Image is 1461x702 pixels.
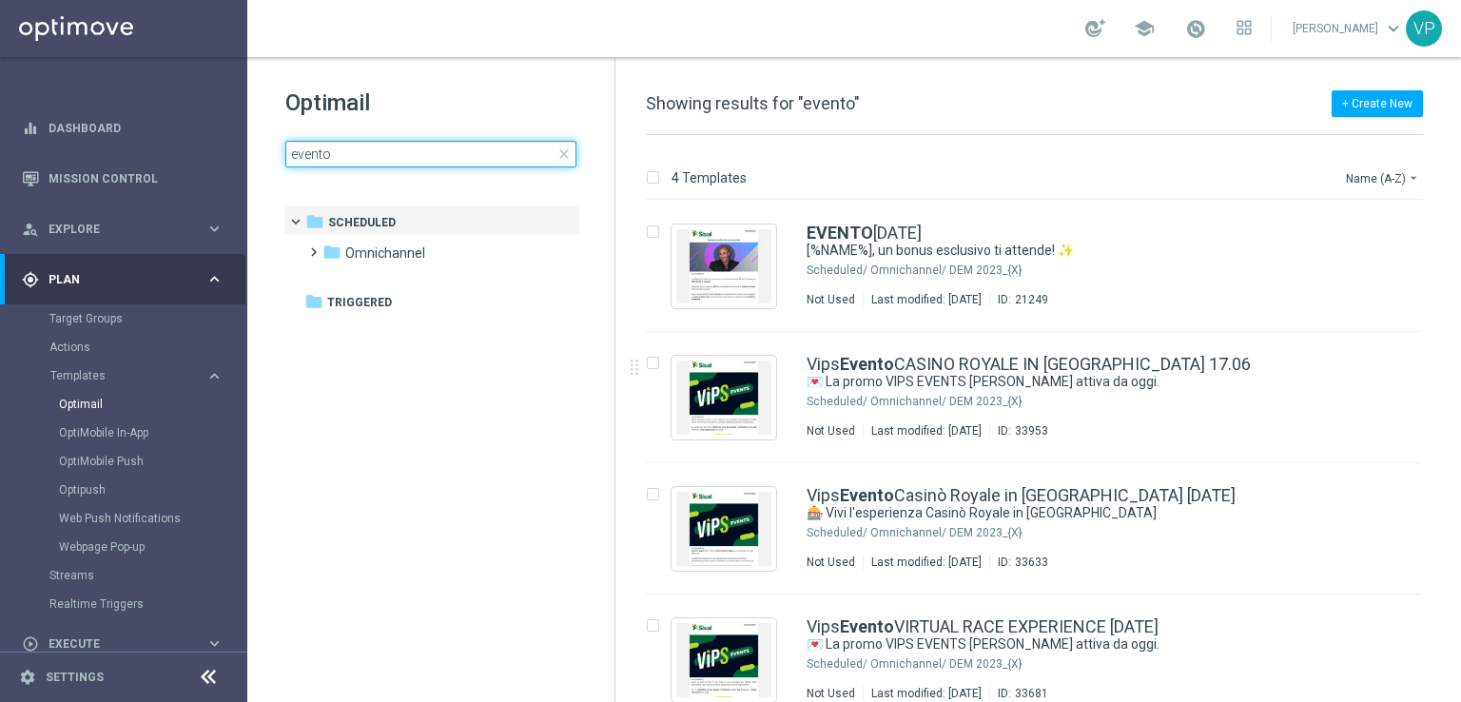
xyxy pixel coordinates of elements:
div: Scheduled/Omnichannel/DEM 2023_{X} [870,656,1341,672]
a: Optimail [59,397,198,412]
div: gps_fixed Plan keyboard_arrow_right [21,272,224,287]
div: VP [1406,10,1442,47]
i: folder [322,243,341,262]
div: Last modified: [DATE] [864,423,989,439]
span: Omnichannel [345,244,425,262]
div: 🎰 Vivi l'esperienza Casinò Royale in Naples [807,504,1341,522]
a: EVENTO[DATE] [807,224,922,242]
a: Mission Control [49,153,224,204]
a: Streams [49,568,198,583]
h1: Optimail [285,88,576,118]
div: 💌 La promo VIPS EVENTS sarà attiva da oggi. [807,635,1341,653]
div: Last modified: [DATE] [864,292,989,307]
a: [%NAME%], un bonus esclusivo ti attende! ✨ [807,242,1297,260]
b: Evento [840,616,894,636]
div: Not Used [807,423,855,439]
img: 33681.jpeg [676,623,771,697]
b: EVENTO [807,223,873,243]
a: VipsEventoCASINO ROYALE IN [GEOGRAPHIC_DATA] 17.06 [807,356,1251,373]
a: Settings [46,672,104,683]
div: 💌 La promo VIPS EVENTS sarà attiva da oggi. [807,373,1341,391]
div: Streams [49,561,245,590]
div: OptiMobile In-App [59,419,245,447]
a: Actions [49,340,198,355]
div: Press SPACE to select this row. [627,332,1457,463]
div: Scheduled/ [807,656,867,672]
button: + Create New [1332,90,1423,117]
div: ID: [989,686,1048,701]
p: 4 Templates [672,169,747,186]
i: person_search [22,221,39,238]
span: Showing results for "evento" [646,93,860,113]
div: Scheduled/Omnichannel/DEM 2023_{X} [870,263,1341,278]
i: play_circle_outline [22,635,39,653]
i: settings [19,669,36,686]
span: keyboard_arrow_down [1383,18,1404,39]
input: Search Template [285,141,576,167]
img: 33633.jpeg [676,492,771,566]
div: 33953 [1015,423,1048,439]
i: arrow_drop_down [1406,170,1421,185]
div: Actions [49,333,245,361]
button: Mission Control [21,171,224,186]
span: Plan [49,274,205,285]
button: person_search Explore keyboard_arrow_right [21,222,224,237]
span: Templates [50,370,186,381]
a: OptiMobile Push [59,454,198,469]
div: Mission Control [22,153,224,204]
div: Press SPACE to select this row. [627,463,1457,595]
i: folder [304,292,323,311]
img: 21249.jpeg [676,229,771,303]
div: Last modified: [DATE] [864,555,989,570]
div: ID: [989,292,1048,307]
i: keyboard_arrow_right [205,270,224,288]
a: 💌 La promo VIPS EVENTS [PERSON_NAME] attiva da oggi. [807,635,1297,653]
i: keyboard_arrow_right [205,367,224,385]
div: Optimail [59,390,245,419]
span: school [1134,18,1155,39]
button: Templates keyboard_arrow_right [49,368,224,383]
div: Templates [49,361,245,561]
div: Press SPACE to select this row. [627,201,1457,332]
div: Last modified: [DATE] [864,686,989,701]
i: folder [305,212,324,231]
button: play_circle_outline Execute keyboard_arrow_right [21,636,224,652]
div: Not Used [807,686,855,701]
div: ID: [989,555,1048,570]
div: Plan [22,271,205,288]
div: Scheduled/Omnichannel/DEM 2023_{X} [870,525,1341,540]
div: 21249 [1015,292,1048,307]
div: 33633 [1015,555,1048,570]
i: keyboard_arrow_right [205,220,224,238]
div: Not Used [807,555,855,570]
i: keyboard_arrow_right [205,634,224,653]
a: Webpage Pop-up [59,539,198,555]
span: Explore [49,224,205,235]
div: Scheduled/ [807,394,867,409]
div: [%NAME%], un bonus esclusivo ti attende! ✨ [807,242,1341,260]
div: Realtime Triggers [49,590,245,618]
span: Triggered [327,294,392,311]
div: Execute [22,635,205,653]
div: ID: [989,423,1048,439]
b: Evento [840,354,894,374]
div: Optipush [59,476,245,504]
a: [PERSON_NAME]keyboard_arrow_down [1291,14,1406,43]
a: 💌 La promo VIPS EVENTS [PERSON_NAME] attiva da oggi. [807,373,1297,391]
div: Web Push Notifications [59,504,245,533]
img: 33953.jpeg [676,361,771,435]
a: VipsEventoCasinò Royale in [GEOGRAPHIC_DATA] [DATE] [807,487,1236,504]
span: Execute [49,638,205,650]
span: close [556,146,572,162]
div: Webpage Pop-up [59,533,245,561]
a: Web Push Notifications [59,511,198,526]
button: Name (A-Z)arrow_drop_down [1344,166,1423,189]
button: equalizer Dashboard [21,121,224,136]
i: equalizer [22,120,39,137]
a: Realtime Triggers [49,596,198,612]
div: Scheduled/ [807,525,867,540]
